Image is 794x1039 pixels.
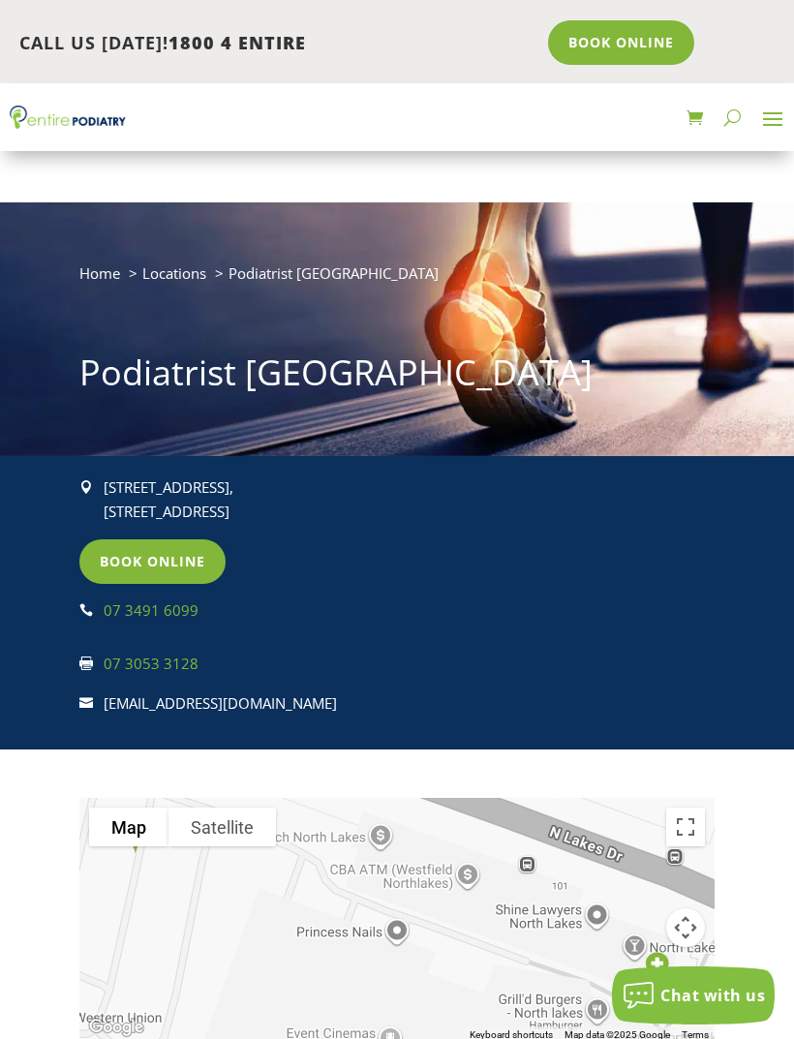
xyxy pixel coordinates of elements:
h1: Podiatrist [GEOGRAPHIC_DATA] [79,349,715,407]
button: Map camera controls [666,908,705,947]
a: 07 3491 6099 [104,600,198,620]
span:  [79,603,93,617]
button: Chat with us [612,966,775,1024]
a: Locations [142,263,206,283]
span:  [79,657,93,670]
button: Show satellite imagery [168,808,276,846]
span:  [79,696,93,710]
a: Book Online [548,20,694,65]
span: Chat with us [660,985,765,1006]
a: [EMAIL_ADDRESS][DOMAIN_NAME] [104,693,337,713]
div: Entire Podiatry North Lakes Clinic [637,944,677,993]
nav: breadcrumb [79,260,715,300]
span:  [79,480,93,494]
span: 1800 4 ENTIRE [168,31,306,54]
a: Home [79,263,120,283]
p: CALL US [DATE]! [19,31,534,56]
button: Show street map [89,808,168,846]
a: 07 3053 3128 [104,654,198,673]
button: Toggle fullscreen view [666,808,705,846]
a: Book Online [79,539,226,584]
span: Podiatrist [GEOGRAPHIC_DATA] [229,263,439,283]
p: [STREET_ADDRESS], [STREET_ADDRESS] [104,475,380,525]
